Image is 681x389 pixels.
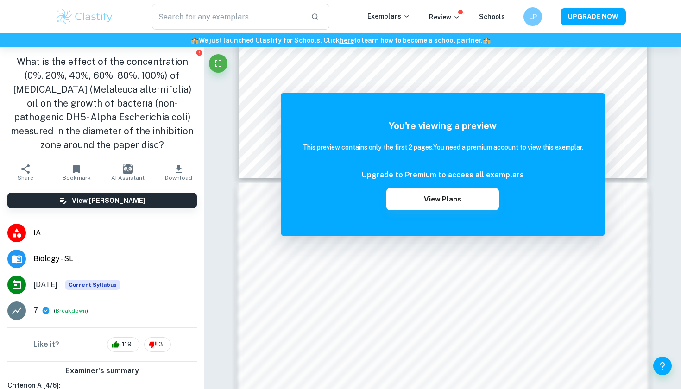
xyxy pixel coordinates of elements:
span: Share [18,175,33,181]
span: 119 [117,340,137,349]
span: Biology - SL [33,253,197,264]
span: Current Syllabus [65,280,120,290]
button: Bookmark [51,159,102,185]
h6: This preview contains only the first 2 pages. You need a premium account to view this exemplar. [303,142,583,152]
button: AI Assistant [102,159,153,185]
span: Bookmark [63,175,91,181]
div: This exemplar is based on the current syllabus. Feel free to refer to it for inspiration/ideas wh... [65,280,120,290]
img: AI Assistant [123,164,133,174]
h6: LP [528,12,538,22]
h6: Like it? [33,339,59,350]
h6: Examiner's summary [4,365,201,376]
span: AI Assistant [111,175,145,181]
span: IA [33,227,197,238]
h6: Upgrade to Premium to access all exemplars [362,169,524,181]
img: Clastify logo [55,7,114,26]
button: View [PERSON_NAME] [7,193,197,208]
a: Schools [479,13,505,20]
button: Help and Feedback [653,357,672,375]
button: Report issue [195,49,202,56]
h6: View [PERSON_NAME] [72,195,145,206]
h6: We just launched Clastify for Schools. Click to learn how to become a school partner. [2,35,679,45]
p: Exemplars [367,11,410,21]
button: LP [523,7,542,26]
span: ( ) [54,307,88,315]
h5: You're viewing a preview [303,119,583,133]
button: Download [153,159,204,185]
button: Breakdown [56,307,86,315]
h1: What is the effect of the concentration (0%, 20%, 40%, 60%, 80%, 100%) of [MEDICAL_DATA] (Melaleu... [7,55,197,152]
button: View Plans [386,188,498,210]
a: here [340,37,354,44]
span: [DATE] [33,279,57,290]
span: Download [165,175,192,181]
p: 7 [33,305,38,316]
p: Review [429,12,460,22]
button: Fullscreen [209,54,227,73]
span: 🏫 [191,37,199,44]
span: 3 [154,340,168,349]
input: Search for any exemplars... [152,4,303,30]
button: UPGRADE NOW [561,8,626,25]
span: 🏫 [483,37,491,44]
